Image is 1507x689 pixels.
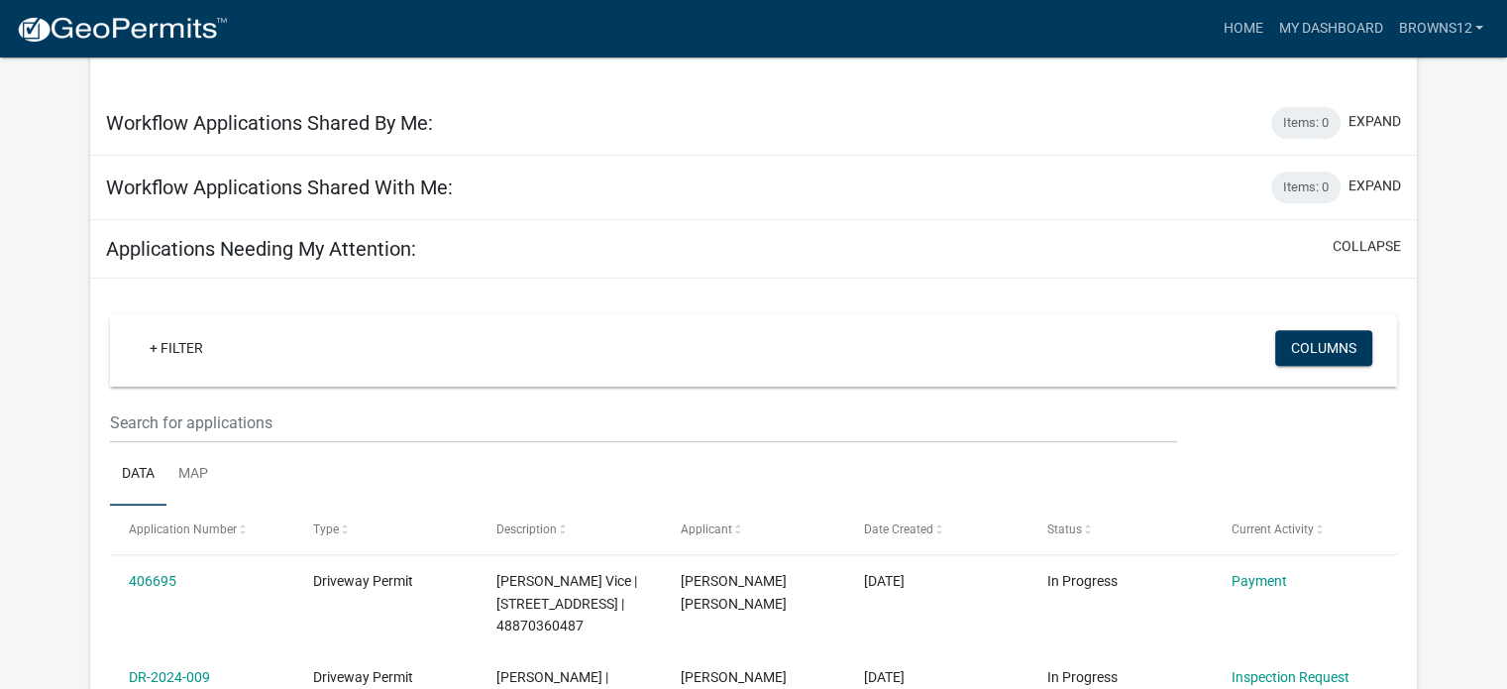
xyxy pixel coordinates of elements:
[496,522,557,536] span: Description
[110,402,1177,443] input: Search for applications
[110,443,166,507] a: Data
[1271,107,1341,139] div: Items: 0
[166,443,220,507] a: Map
[1232,522,1314,536] span: Current Activity
[1348,175,1401,196] button: expand
[1213,506,1396,553] datatable-header-cell: Current Activity
[129,522,237,536] span: Application Number
[293,506,477,553] datatable-header-cell: Type
[681,573,787,612] span: Jason Corey Jay
[110,506,293,553] datatable-header-cell: Application Number
[1271,172,1341,203] div: Items: 0
[1390,10,1491,48] a: browns12
[313,522,339,536] span: Type
[864,573,905,589] span: 04/16/2025
[864,522,933,536] span: Date Created
[1348,111,1401,132] button: expand
[1232,669,1349,685] a: Inspection Request
[106,175,453,199] h5: Workflow Applications Shared With Me:
[106,111,433,135] h5: Workflow Applications Shared By Me:
[1333,236,1401,257] button: collapse
[1275,330,1372,366] button: Columns
[845,506,1028,553] datatable-header-cell: Date Created
[134,330,219,366] a: + Filter
[1047,669,1118,685] span: In Progress
[1270,10,1390,48] a: My Dashboard
[1047,522,1082,536] span: Status
[681,522,732,536] span: Applicant
[478,506,661,553] datatable-header-cell: Description
[496,573,637,634] span: Jake Vice | 1312 S G ST | 48870360487
[864,669,905,685] span: 08/26/2024
[661,506,844,553] datatable-header-cell: Applicant
[129,669,210,685] a: DR-2024-009
[1215,10,1270,48] a: Home
[129,573,176,589] a: 406695
[106,237,416,261] h5: Applications Needing My Attention:
[1047,573,1118,589] span: In Progress
[1232,573,1287,589] a: Payment
[1028,506,1212,553] datatable-header-cell: Status
[313,669,413,685] span: Driveway Permit
[313,573,413,589] span: Driveway Permit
